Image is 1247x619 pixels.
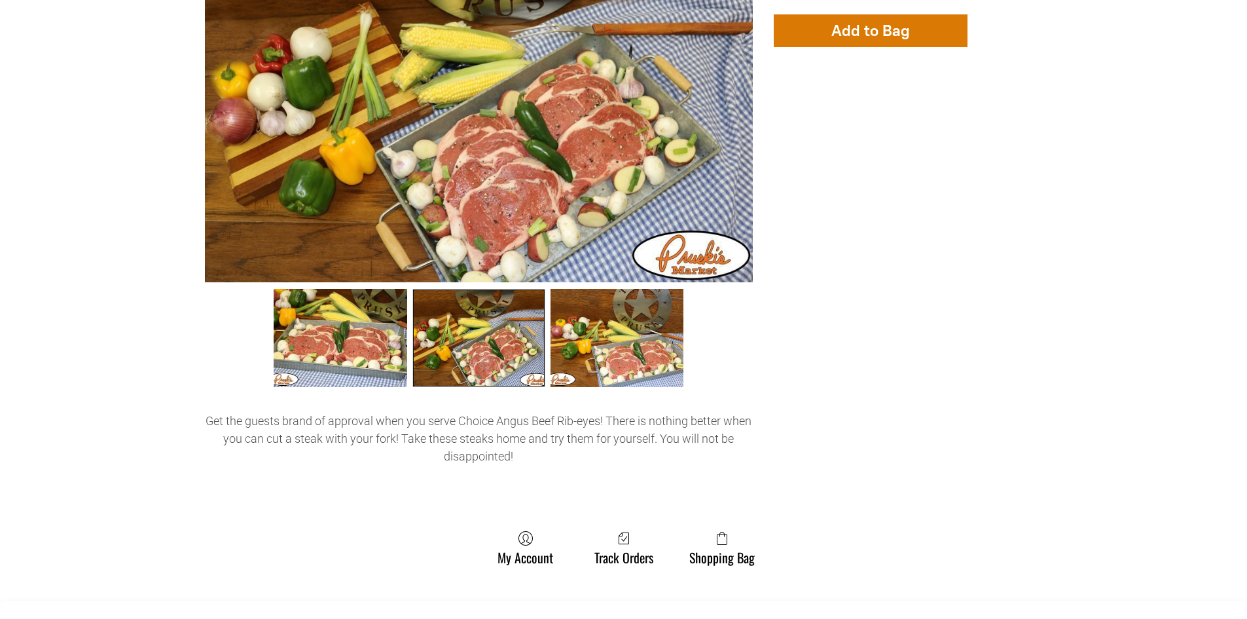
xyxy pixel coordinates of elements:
a: 6 – 12 oz Choice Angus Beef Ribeyes 0 [274,289,407,387]
span: Add to Bag [831,21,910,40]
a: Track Orders [588,531,660,565]
p: Get the guests brand of approval when you serve Choice Angus Beef Rib-eyes! There is nothing bett... [205,412,753,465]
a: 6 – 12 oz Choice Angus Beef Ribeyes 1 [412,289,545,387]
button: Add to Bag [774,14,967,47]
a: My Account [491,531,560,565]
a: Shopping Bag [683,531,761,565]
a: 6 – 12 oz Choice Angus Beef Ribeyes 2 [551,289,683,387]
